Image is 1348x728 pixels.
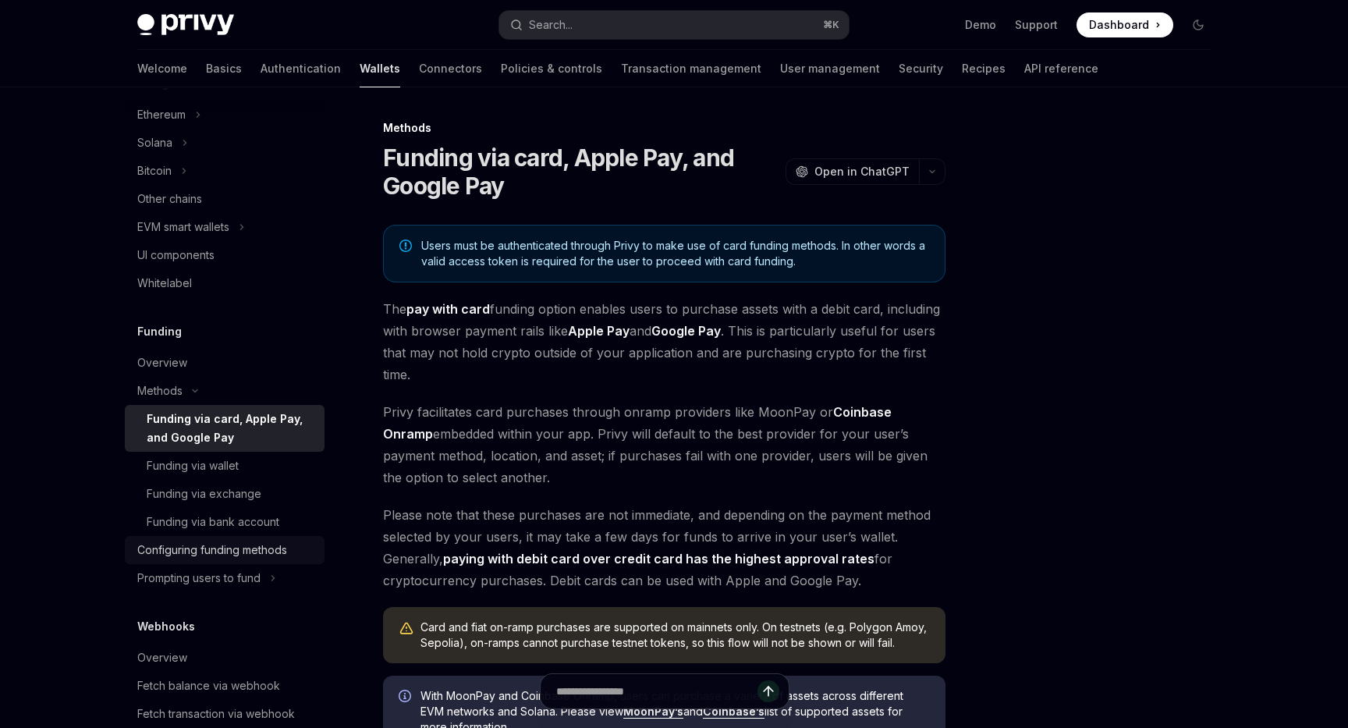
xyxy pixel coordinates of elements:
[125,536,325,564] a: Configuring funding methods
[420,620,930,651] div: Card and fiat on-ramp purchases are supported on mainnets only. On testnets (e.g. Polygon Amoy, S...
[137,105,186,124] div: Ethereum
[501,50,602,87] a: Policies & controls
[137,190,202,208] div: Other chains
[899,50,943,87] a: Security
[1089,17,1149,33] span: Dashboard
[137,162,172,180] div: Bitcoin
[962,50,1006,87] a: Recipes
[399,240,412,252] svg: Note
[137,50,187,87] a: Welcome
[137,541,287,559] div: Configuring funding methods
[383,504,945,591] span: Please note that these purchases are not immediate, and depending on the payment method selected ...
[137,133,172,152] div: Solana
[137,705,295,723] div: Fetch transaction via webhook
[823,19,839,31] span: ⌘ K
[125,672,325,700] a: Fetch balance via webhook
[125,349,325,377] a: Overview
[137,648,187,667] div: Overview
[621,50,761,87] a: Transaction management
[137,617,195,636] h5: Webhooks
[965,17,996,33] a: Demo
[499,11,849,39] button: Search...⌘K
[125,508,325,536] a: Funding via bank account
[137,677,280,695] div: Fetch balance via webhook
[125,452,325,480] a: Funding via wallet
[125,700,325,728] a: Fetch transaction via webhook
[137,218,229,236] div: EVM smart wallets
[419,50,482,87] a: Connectors
[383,144,779,200] h1: Funding via card, Apple Pay, and Google Pay
[125,644,325,672] a: Overview
[780,50,880,87] a: User management
[125,185,325,213] a: Other chains
[529,16,573,34] div: Search...
[568,323,630,339] strong: Apple Pay
[137,274,192,293] div: Whitelabel
[1077,12,1173,37] a: Dashboard
[1024,50,1098,87] a: API reference
[137,569,261,588] div: Prompting users to fund
[125,480,325,508] a: Funding via exchange
[814,164,910,179] span: Open in ChatGPT
[137,246,215,265] div: UI components
[137,14,234,36] img: dark logo
[383,401,945,488] span: Privy facilitates card purchases through onramp providers like MoonPay or embedded within your ap...
[786,158,919,185] button: Open in ChatGPT
[383,120,945,136] div: Methods
[147,410,315,447] div: Funding via card, Apple Pay, and Google Pay
[406,301,490,317] strong: pay with card
[651,323,721,339] strong: Google Pay
[757,680,779,702] button: Send message
[443,551,874,566] strong: paying with debit card over credit card has the highest approval rates
[261,50,341,87] a: Authentication
[125,241,325,269] a: UI components
[206,50,242,87] a: Basics
[147,513,279,531] div: Funding via bank account
[147,485,261,503] div: Funding via exchange
[1015,17,1058,33] a: Support
[125,269,325,297] a: Whitelabel
[125,405,325,452] a: Funding via card, Apple Pay, and Google Pay
[421,238,929,269] span: Users must be authenticated through Privy to make use of card funding methods. In other words a v...
[137,353,187,372] div: Overview
[1186,12,1211,37] button: Toggle dark mode
[147,456,239,475] div: Funding via wallet
[383,298,945,385] span: The funding option enables users to purchase assets with a debit card, including with browser pay...
[137,322,182,341] h5: Funding
[360,50,400,87] a: Wallets
[399,621,414,637] svg: Warning
[137,382,183,400] div: Methods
